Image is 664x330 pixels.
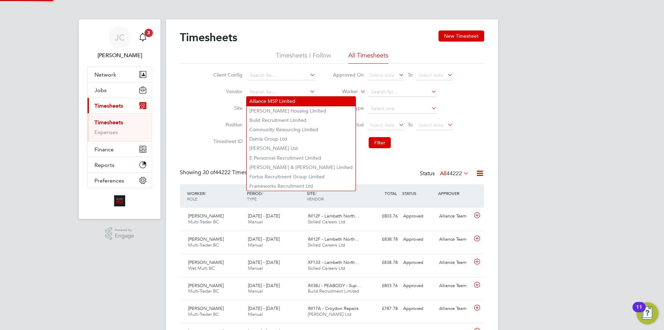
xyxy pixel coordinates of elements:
span: [PERSON_NAME] Ltd [308,311,351,317]
span: JC [115,33,125,42]
span: [PERSON_NAME] [188,305,224,311]
span: Skilled Careers Ltd [308,219,345,225]
img: alliancemsp-logo-retina.png [114,195,125,206]
span: Manual [248,242,263,248]
span: XF133 - Lambeth North… [308,259,359,265]
span: Select date [370,72,395,78]
span: Skilled Careers Ltd [308,242,345,248]
span: IM17A - Croydon Repairs [308,305,359,311]
a: 3 [136,26,150,48]
a: Timesheets [94,119,123,126]
li: Alliance MSP Limited [247,97,356,106]
input: Search for... [247,71,315,80]
nav: Main navigation [79,19,160,219]
span: Manual [248,219,263,225]
div: £787.78 [365,303,400,314]
div: Alliance Team [436,303,472,314]
span: [DATE] - [DATE] [248,213,280,219]
li: [PERSON_NAME] Ltd [247,144,356,153]
div: £803.76 [365,211,400,222]
button: Network [87,67,152,82]
li: Timesheets I Follow [276,51,331,64]
span: Multi-Trader BC [188,288,219,294]
button: Filter [369,137,391,148]
span: / [262,190,263,196]
span: Manual [248,265,263,271]
label: Approved On [333,72,364,78]
button: New Timesheet [439,30,484,42]
div: Showing [180,169,262,176]
span: TOTAL [385,190,397,196]
div: Alliance Team [436,234,472,245]
div: PERIOD [245,187,305,205]
label: Worker [327,88,358,95]
button: Open Resource Center, 11 new notifications [636,302,658,324]
li: [PERSON_NAME] Housing Limited [247,106,356,116]
label: Site [211,105,242,111]
span: Multi-Trader BC [188,219,219,225]
li: Community Resourcing Limited [247,125,356,134]
li: Build Recruitment Limited [247,116,356,125]
span: Engage [115,233,134,239]
a: JC[PERSON_NAME] [87,26,152,60]
div: Approved [400,234,436,245]
span: IM12F - Lambeth North… [308,213,359,219]
span: IM12F - Lambeth North… [308,236,359,242]
span: [PERSON_NAME] [188,283,224,288]
span: To [406,120,415,129]
a: Powered byEngage [105,227,135,240]
span: Manual [248,311,263,317]
span: Jodie Canning [87,51,152,60]
span: 44222 Timesheets [203,169,260,176]
div: Timesheets [87,113,152,141]
span: [PERSON_NAME] [188,213,224,219]
input: Search for... [247,87,315,97]
span: / [315,190,316,196]
span: / [205,190,206,196]
label: All [440,170,469,177]
span: 30 of [203,169,215,176]
input: Select one [369,104,437,114]
label: Vendor [211,88,242,95]
div: Alliance Team [436,211,472,222]
div: Approved [400,303,436,314]
li: Fortus Recruitment Group Limited [247,172,356,181]
div: SITE [305,187,365,205]
span: [DATE] - [DATE] [248,305,280,311]
span: Select date [370,122,395,128]
button: Finance [87,142,152,157]
span: Wet Multi BC [188,265,215,271]
span: [PERSON_NAME] [188,259,224,265]
div: WORKER [185,187,245,205]
div: Approved [400,211,436,222]
span: To [406,70,415,79]
span: [DATE] - [DATE] [248,236,280,242]
span: [DATE] - [DATE] [248,283,280,288]
div: Alliance Team [436,257,472,268]
div: 11 [636,307,642,316]
span: Powered by [115,227,134,233]
span: Multi-Trader BC [188,311,219,317]
span: Skilled Careers Ltd [308,265,345,271]
li: [PERSON_NAME] & [PERSON_NAME] Limited [247,163,356,172]
span: 44222 [446,170,462,177]
div: £838.78 [365,257,400,268]
span: Timesheets [94,102,123,109]
button: Timesheets [87,98,152,113]
div: £803.76 [365,280,400,292]
a: Go to home page [87,195,152,206]
span: Select date [418,122,443,128]
span: Preferences [94,177,124,184]
label: Timesheet ID [211,138,242,144]
a: Expenses [94,129,118,135]
div: £838.78 [365,234,400,245]
span: Jobs [94,87,107,93]
div: Alliance Team [436,280,472,292]
span: ROLE [187,196,197,202]
button: Reports [87,157,152,172]
span: 3 [145,29,153,37]
li: Damia Group Ltd [247,134,356,144]
span: TYPE [247,196,257,202]
h2: Timesheets [180,30,237,44]
div: Approved [400,257,436,268]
